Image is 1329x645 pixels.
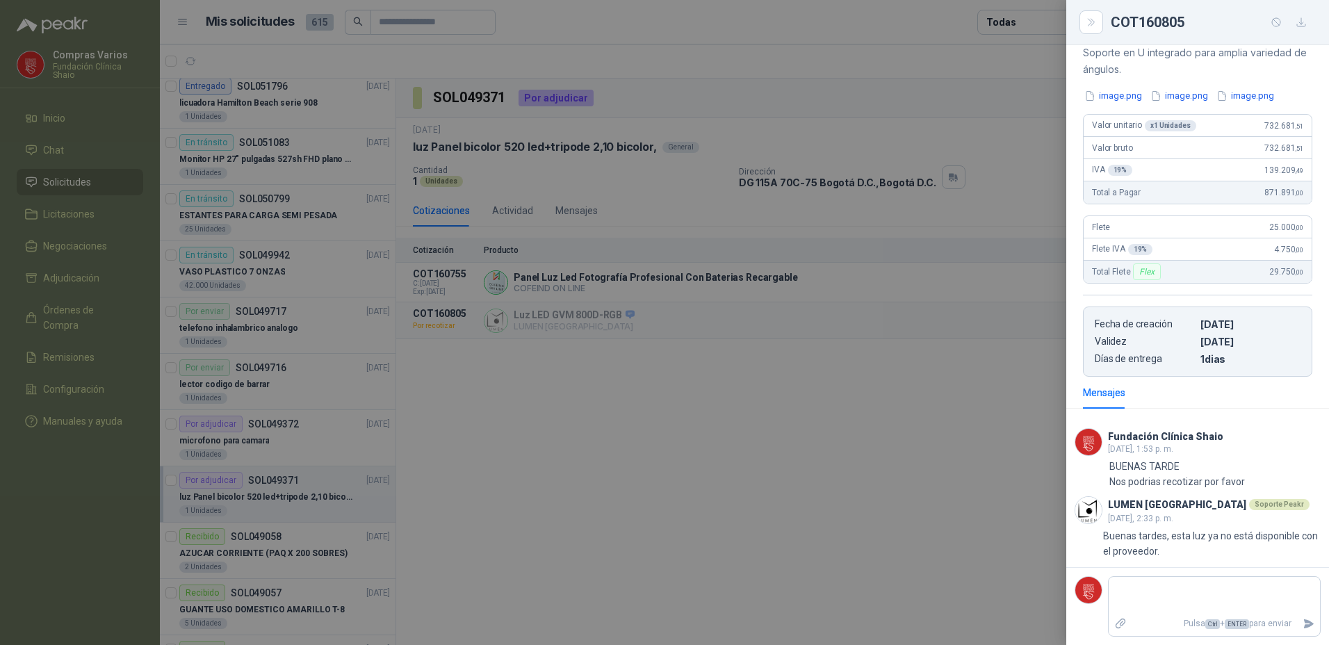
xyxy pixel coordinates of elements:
[1111,11,1312,33] div: COT160805
[1083,89,1143,104] button: image.png
[1225,619,1249,629] span: ENTER
[1133,263,1160,280] div: Flex
[1092,222,1110,232] span: Flete
[1083,385,1125,400] div: Mensajes
[1075,429,1102,455] img: Company Logo
[1108,444,1173,454] span: [DATE], 1:53 p. m.
[1083,14,1100,31] button: Close
[1264,188,1303,197] span: 871.891
[1103,528,1321,559] p: Buenas tardes, esta luz ya no está disponible con el proveedor.
[1095,318,1195,330] p: Fecha de creación
[1295,189,1303,197] span: ,00
[1095,336,1195,348] p: Validez
[1295,268,1303,276] span: ,00
[1132,612,1298,636] p: Pulsa + para enviar
[1108,165,1133,176] div: 19 %
[1274,245,1303,254] span: 4.750
[1149,89,1209,104] button: image.png
[1092,263,1164,280] span: Total Flete
[1108,433,1223,441] h3: Fundación Clínica Shaio
[1108,501,1246,509] h3: LUMEN [GEOGRAPHIC_DATA]
[1092,143,1132,153] span: Valor bruto
[1295,145,1303,152] span: ,51
[1200,353,1301,365] p: 1 dias
[1205,619,1220,629] span: Ctrl
[1128,244,1153,255] div: 19 %
[1092,165,1132,176] span: IVA
[1269,222,1303,232] span: 25.000
[1264,143,1303,153] span: 732.681
[1075,577,1102,603] img: Company Logo
[1200,336,1301,348] p: [DATE]
[1095,353,1195,365] p: Días de entrega
[1200,318,1301,330] p: [DATE]
[1215,89,1275,104] button: image.png
[1295,246,1303,254] span: ,00
[1264,165,1303,175] span: 139.209
[1249,499,1310,510] div: Soporte Peakr
[1109,459,1245,489] p: BUENAS TARDE Nos podrias recotizar por favor
[1297,612,1320,636] button: Enviar
[1092,120,1196,131] span: Valor unitario
[1264,121,1303,131] span: 732.681
[1145,120,1196,131] div: x 1 Unidades
[1075,497,1102,523] img: Company Logo
[1109,612,1132,636] label: Adjuntar archivos
[1108,514,1173,523] span: [DATE], 2:33 p. m.
[1092,244,1152,255] span: Flete IVA
[1269,267,1303,277] span: 29.750
[1295,122,1303,130] span: ,51
[1092,188,1141,197] span: Total a Pagar
[1295,224,1303,231] span: ,00
[1295,167,1303,174] span: ,49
